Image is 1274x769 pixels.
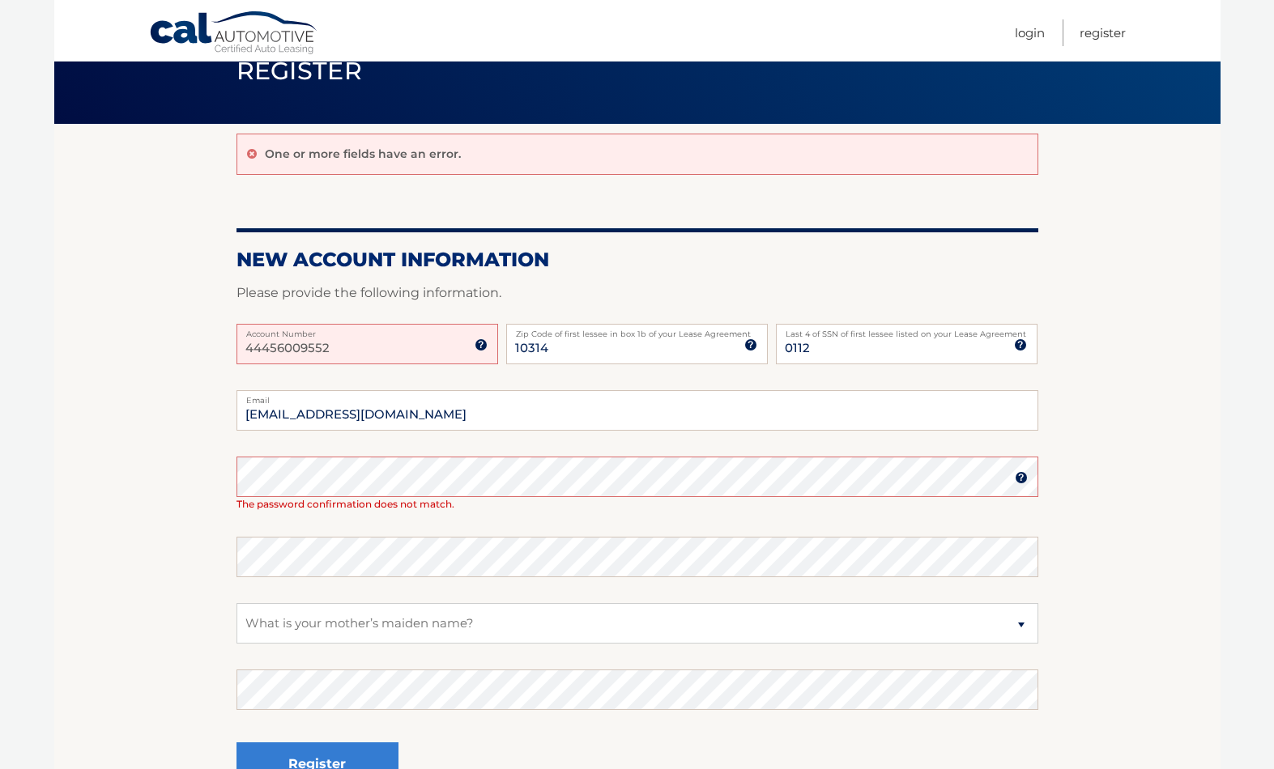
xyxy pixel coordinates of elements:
label: Account Number [236,324,498,337]
input: Email [236,390,1038,431]
p: Please provide the following information. [236,282,1038,304]
input: Account Number [236,324,498,364]
a: Login [1015,19,1045,46]
label: Zip Code of first lessee in box 1b of your Lease Agreement [506,324,768,337]
p: One or more fields have an error. [265,147,461,161]
a: Register [1080,19,1126,46]
span: Register [236,56,363,86]
input: Zip Code [506,324,768,364]
img: tooltip.svg [475,338,488,351]
h2: New Account Information [236,248,1038,272]
img: tooltip.svg [1014,338,1027,351]
label: Last 4 of SSN of first lessee listed on your Lease Agreement [776,324,1038,337]
img: tooltip.svg [1015,471,1028,484]
span: The password confirmation does not match. [236,498,454,510]
a: Cal Automotive [149,11,319,57]
label: Email [236,390,1038,403]
img: tooltip.svg [744,338,757,351]
input: SSN or EIN (last 4 digits only) [776,324,1038,364]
